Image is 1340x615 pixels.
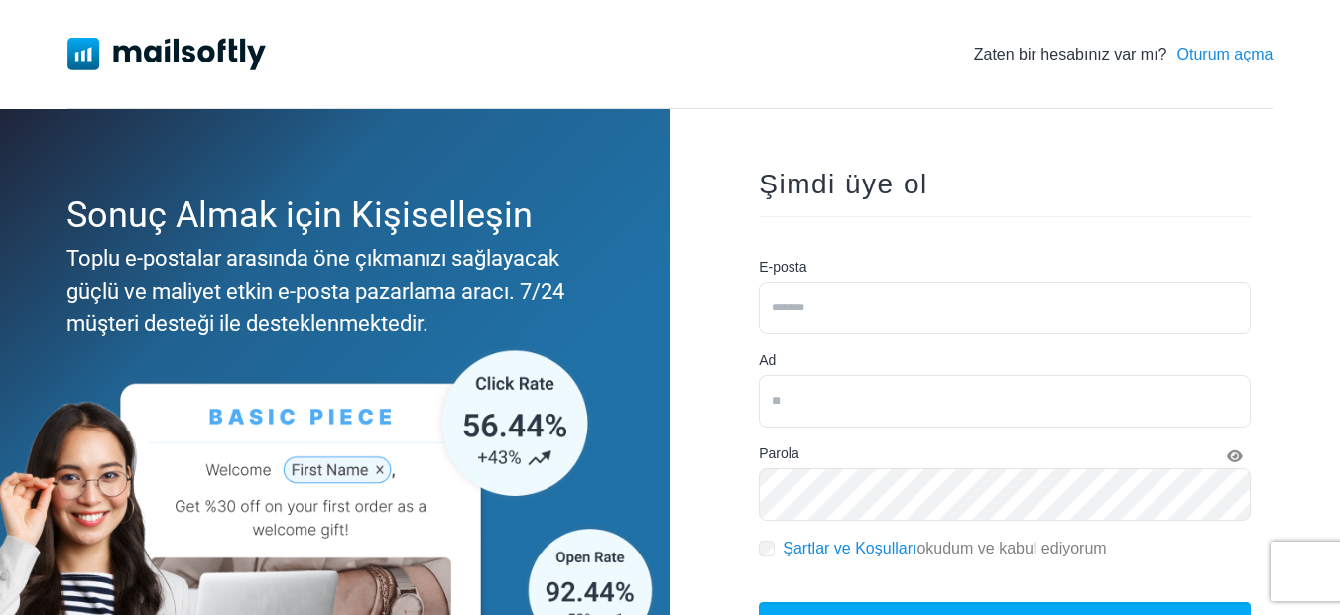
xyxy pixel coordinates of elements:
label: Parola [759,443,798,464]
label: Ad [759,350,776,371]
font: Zaten bir hesabınız var mı? [974,43,1167,66]
label: okudum ve kabul ediyorum [783,537,1106,560]
div: Toplu e-postalar arasında öne çıkmanızı sağlayacak güçlü ve maliyet etkin e-posta pazarlama aracı... [66,242,594,340]
img: Mailsoftly [67,38,266,69]
span: Şimdi üye ol [759,169,928,199]
i: Şifreyi Göster [1227,449,1243,463]
label: E-posta [759,257,806,278]
div: Sonuç Almak için Kişiselleşin [66,188,594,242]
a: Şartlar ve Koşulları [783,540,916,556]
a: Oturum açma [1177,43,1274,66]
